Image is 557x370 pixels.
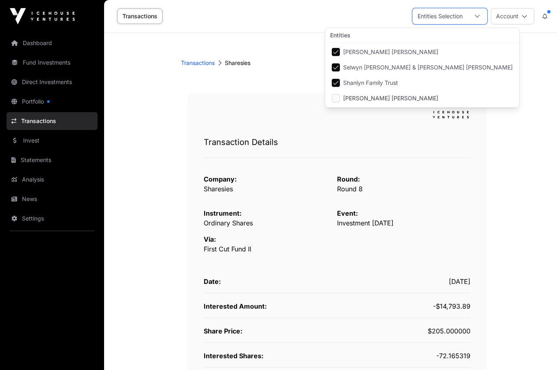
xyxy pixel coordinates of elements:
[204,175,237,183] span: Company:
[117,9,163,24] a: Transactions
[343,80,398,86] span: Shanlyn Family Trust
[327,60,518,75] li: Selwyn Colin Yorke & Isabelle Margaret Vanderkolk
[337,277,470,286] div: [DATE]
[10,8,75,24] img: Icehouse Ventures Logo
[337,185,363,193] span: Round 8
[181,59,480,67] div: Sharesies
[327,76,518,90] li: Shanlyn Family Trust
[491,8,534,24] button: Account
[337,175,360,183] span: Round:
[7,93,98,110] a: Portfolio
[7,210,98,227] a: Settings
[337,301,470,311] div: -$14,793.89
[204,235,216,243] span: Via:
[7,132,98,149] a: Invest
[204,277,221,286] span: Date:
[337,351,470,361] div: -72.165319
[337,209,358,217] span: Event:
[204,327,242,335] span: Share Price:
[337,326,470,336] div: $205.000000
[7,112,98,130] a: Transactions
[327,91,518,106] li: Isabelle Margaret Vanderkolk
[325,43,519,107] ul: Option List
[327,45,518,59] li: Selwyn Colin Yorke
[343,49,438,55] span: [PERSON_NAME] [PERSON_NAME]
[181,59,215,67] a: Transactions
[204,302,267,310] span: Interested Amount:
[343,95,438,101] span: [PERSON_NAME] [PERSON_NAME]
[7,171,98,188] a: Analysis
[413,9,468,24] div: Entities Selection
[343,65,513,70] span: Selwyn [PERSON_NAME] & [PERSON_NAME] [PERSON_NAME]
[204,209,242,217] span: Instrument:
[516,331,557,370] iframe: Chat Widget
[7,34,98,52] a: Dashboard
[7,54,98,71] a: Fund Investments
[337,219,394,227] span: Investment [DATE]
[7,190,98,208] a: News
[204,136,470,148] h1: Transaction Details
[7,73,98,91] a: Direct Investments
[325,28,519,43] div: Entities
[7,151,98,169] a: Statements
[204,352,263,360] span: Interested Shares:
[431,109,470,120] img: logo
[204,219,253,227] span: Ordinary Shares
[204,185,233,193] a: Sharesies
[204,245,251,253] a: First Cut Fund II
